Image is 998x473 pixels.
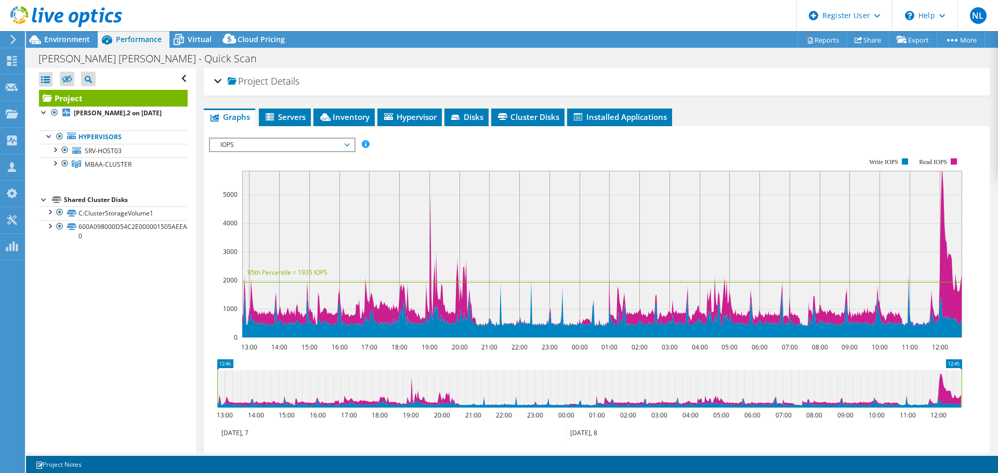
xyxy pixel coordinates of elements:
[223,247,238,256] text: 3000
[39,106,188,120] a: [PERSON_NAME].2 on [DATE]
[721,343,738,352] text: 05:00
[920,158,948,166] text: Read IOPS
[452,343,468,352] text: 20:00
[383,112,437,122] span: Hypervisor
[234,333,238,342] text: 0
[332,343,348,352] text: 16:00
[188,34,212,44] span: Virtual
[450,112,483,122] span: Disks
[572,112,667,122] span: Installed Applications
[247,268,327,277] text: 95th Percentile = 1935 IOPS
[558,411,574,420] text: 00:00
[970,7,987,24] span: NL
[241,343,257,352] text: 13:00
[651,411,667,420] text: 03:00
[692,343,708,352] text: 04:00
[572,343,588,352] text: 00:00
[662,343,678,352] text: 03:00
[372,411,388,420] text: 18:00
[632,343,648,352] text: 02:00
[248,411,264,420] text: 14:00
[782,343,798,352] text: 07:00
[869,411,885,420] text: 10:00
[422,343,438,352] text: 19:00
[601,343,618,352] text: 01:00
[215,139,349,151] span: IOPS
[713,411,729,420] text: 05:00
[74,109,162,117] b: [PERSON_NAME].2 on [DATE]
[223,190,238,199] text: 5000
[39,220,188,243] a: 600A098000D54C2E000001505AEEA892-0
[361,343,377,352] text: 17:00
[223,304,238,313] text: 1000
[620,411,636,420] text: 02:00
[34,53,273,64] h1: [PERSON_NAME] [PERSON_NAME] - Quick Scan
[39,90,188,106] a: Project
[481,343,497,352] text: 21:00
[496,411,512,420] text: 22:00
[797,32,847,48] a: Reports
[872,343,888,352] text: 10:00
[39,206,188,220] a: C:ClusterStorageVolume1
[223,276,238,285] text: 2000
[905,11,914,20] svg: \n
[900,411,916,420] text: 11:00
[930,411,947,420] text: 12:00
[238,34,285,44] span: Cloud Pricing
[902,343,918,352] text: 11:00
[341,411,357,420] text: 17:00
[812,343,828,352] text: 08:00
[217,411,233,420] text: 13:00
[271,75,299,87] span: Details
[847,32,889,48] a: Share
[44,34,90,44] span: Environment
[228,76,268,87] span: Project
[937,32,985,48] a: More
[28,458,89,471] a: Project Notes
[39,157,188,171] a: MBAA-CLUSTER
[465,411,481,420] text: 21:00
[511,343,528,352] text: 22:00
[64,194,188,206] div: Shared Cluster Disks
[869,158,898,166] text: Write IOPS
[776,411,792,420] text: 07:00
[39,130,188,144] a: Hypervisors
[542,343,558,352] text: 23:00
[39,144,188,157] a: SRV-HOST03
[434,411,450,420] text: 20:00
[589,411,605,420] text: 01:00
[527,411,543,420] text: 23:00
[889,32,937,48] a: Export
[85,160,132,169] span: MBAA-CLUSTER
[223,219,238,227] text: 4000
[391,343,408,352] text: 18:00
[932,343,948,352] text: 12:00
[319,112,370,122] span: Inventory
[264,112,306,122] span: Servers
[301,343,318,352] text: 15:00
[837,411,853,420] text: 09:00
[116,34,162,44] span: Performance
[842,343,858,352] text: 09:00
[496,112,559,122] span: Cluster Disks
[403,411,419,420] text: 19:00
[271,343,287,352] text: 14:00
[752,343,768,352] text: 06:00
[279,411,295,420] text: 15:00
[806,411,822,420] text: 08:00
[209,112,250,122] span: Graphs
[85,146,122,155] span: SRV-HOST03
[310,411,326,420] text: 16:00
[682,411,699,420] text: 04:00
[744,411,760,420] text: 06:00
